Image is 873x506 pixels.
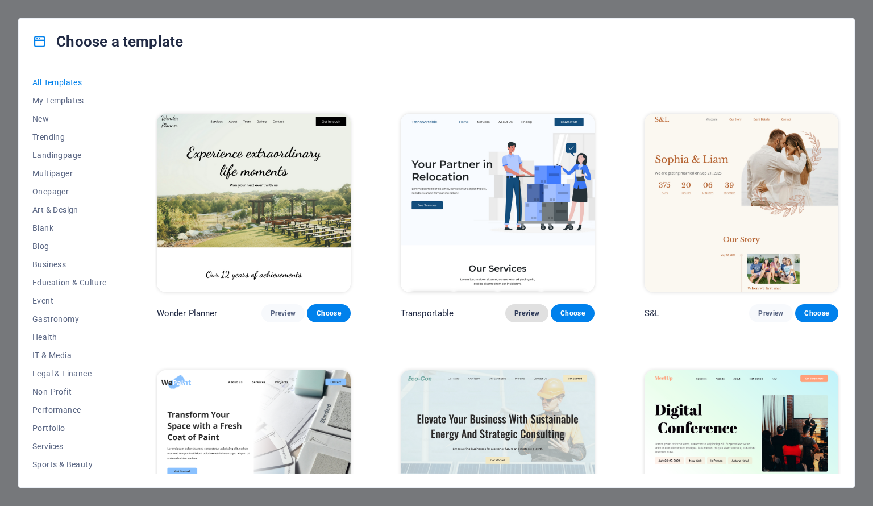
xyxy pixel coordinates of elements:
[551,304,594,322] button: Choose
[32,328,107,346] button: Health
[157,114,351,292] img: Wonder Planner
[32,310,107,328] button: Gastronomy
[32,164,107,183] button: Multipager
[32,460,107,469] span: Sports & Beauty
[32,78,107,87] span: All Templates
[645,114,838,292] img: S&L
[560,309,585,318] span: Choose
[32,205,107,214] span: Art & Design
[32,237,107,255] button: Blog
[32,455,107,474] button: Sports & Beauty
[32,110,107,128] button: New
[645,308,659,319] p: S&L
[514,309,539,318] span: Preview
[271,309,296,318] span: Preview
[32,364,107,383] button: Legal & Finance
[32,223,107,233] span: Blank
[32,273,107,292] button: Education & Culture
[32,242,107,251] span: Blog
[32,92,107,110] button: My Templates
[32,183,107,201] button: Onepager
[32,333,107,342] span: Health
[749,304,792,322] button: Preview
[32,278,107,287] span: Education & Culture
[316,309,341,318] span: Choose
[32,260,107,269] span: Business
[32,219,107,237] button: Blank
[157,308,218,319] p: Wonder Planner
[32,292,107,310] button: Event
[32,369,107,378] span: Legal & Finance
[32,132,107,142] span: Trending
[32,424,107,433] span: Portfolio
[32,255,107,273] button: Business
[261,304,305,322] button: Preview
[32,383,107,401] button: Non-Profit
[32,151,107,160] span: Landingpage
[32,73,107,92] button: All Templates
[32,351,107,360] span: IT & Media
[32,128,107,146] button: Trending
[505,304,548,322] button: Preview
[758,309,783,318] span: Preview
[307,304,350,322] button: Choose
[795,304,838,322] button: Choose
[32,32,183,51] h4: Choose a template
[32,442,107,451] span: Services
[32,437,107,455] button: Services
[32,146,107,164] button: Landingpage
[32,314,107,323] span: Gastronomy
[401,114,595,292] img: Transportable
[32,346,107,364] button: IT & Media
[32,201,107,219] button: Art & Design
[32,296,107,305] span: Event
[32,419,107,437] button: Portfolio
[401,308,454,319] p: Transportable
[32,387,107,396] span: Non-Profit
[32,96,107,105] span: My Templates
[32,187,107,196] span: Onepager
[32,114,107,123] span: New
[32,405,107,414] span: Performance
[32,169,107,178] span: Multipager
[32,401,107,419] button: Performance
[804,309,829,318] span: Choose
